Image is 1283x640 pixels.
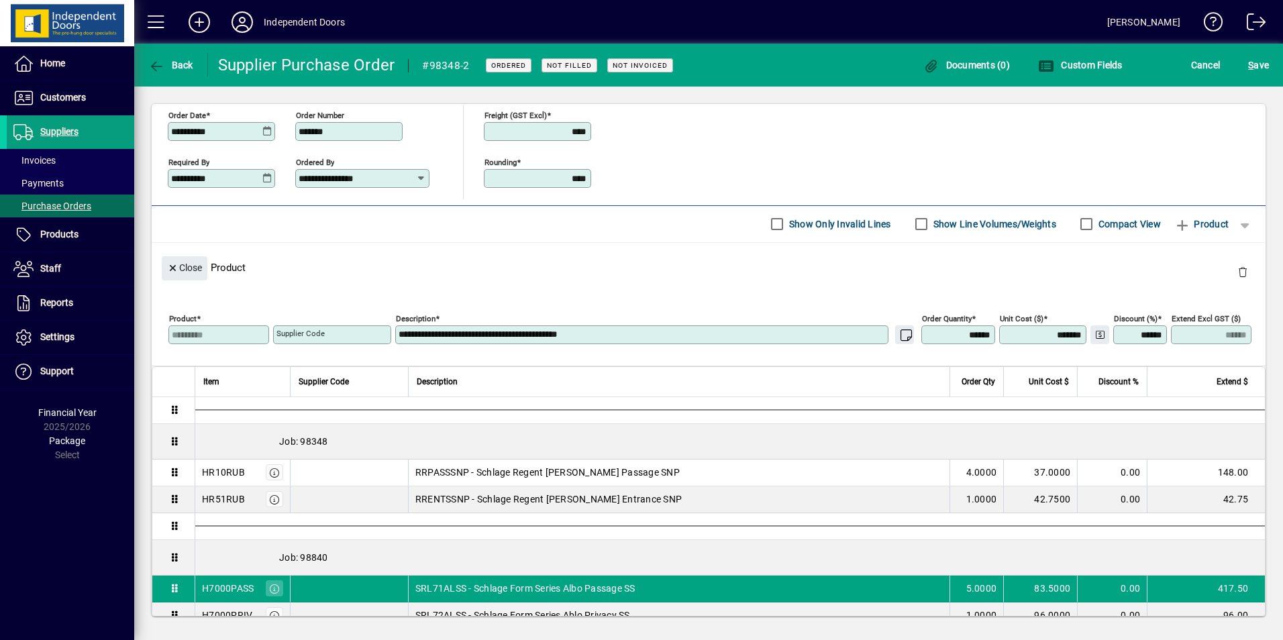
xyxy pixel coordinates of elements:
button: Add [178,10,221,34]
a: Purchase Orders [7,195,134,217]
span: Product [1174,213,1229,235]
td: 0.00 [1077,576,1147,602]
span: RRENTSSNP - Schlage Regent [PERSON_NAME] Entrance SNP [415,492,682,506]
div: [PERSON_NAME] [1107,11,1180,33]
button: Back [145,53,197,77]
td: 96.0000 [1003,602,1077,629]
span: Not Filled [547,61,592,70]
mat-label: Product [169,313,197,323]
mat-label: Unit Cost ($) [1000,313,1043,323]
span: RRPASSSNP - Schlage Regent [PERSON_NAME] Passage SNP [415,466,680,479]
a: Invoices [7,149,134,172]
td: 37.0000 [1003,460,1077,486]
span: SRL71ALSS - Schlage Form Series Albo Passage SS [415,582,635,595]
a: Payments [7,172,134,195]
span: Package [49,435,85,446]
span: Home [40,58,65,68]
span: Products [40,229,79,239]
span: Custom Fields [1038,60,1123,70]
mat-label: Order Quantity [922,313,972,323]
mat-label: Supplier Code [276,329,325,338]
div: HR10RUB [202,466,245,479]
span: Extend $ [1217,374,1248,389]
span: Settings [40,331,74,342]
a: Products [7,218,134,252]
a: Customers [7,81,134,115]
span: Description [417,374,458,389]
app-page-header-button: Close [158,261,211,273]
button: Documents (0) [919,53,1013,77]
a: Home [7,47,134,81]
span: Payments [13,178,64,189]
span: Close [167,257,202,279]
div: Independent Doors [264,11,345,33]
mat-label: Freight (GST excl) [484,110,547,119]
mat-label: Extend excl GST ($) [1172,313,1241,323]
mat-label: Rounding [484,157,517,166]
mat-label: Order number [296,110,344,119]
a: Knowledge Base [1194,3,1223,46]
div: Supplier Purchase Order [218,54,395,76]
mat-label: Discount (%) [1114,313,1158,323]
span: Order Qty [962,374,995,389]
div: Job: 98348 [195,424,1265,459]
span: Back [148,60,193,70]
app-page-header-button: Delete [1227,266,1259,278]
span: Cancel [1191,54,1221,76]
td: 1.0000 [950,602,1003,629]
button: Save [1245,53,1272,77]
td: 4.0000 [950,460,1003,486]
td: 148.00 [1147,460,1265,486]
span: Ordered [491,61,526,70]
button: Profile [221,10,264,34]
app-page-header-button: Back [134,53,208,77]
span: Discount % [1098,374,1139,389]
mat-label: Order date [168,110,206,119]
span: ave [1248,54,1269,76]
div: H7000PRIV [202,608,252,622]
div: Product [152,243,1266,292]
td: 1.0000 [950,486,1003,513]
span: Invoices [13,155,56,166]
td: 5.0000 [950,576,1003,602]
label: Show Line Volumes/Weights [931,217,1056,231]
a: Staff [7,252,134,286]
td: 42.7500 [1003,486,1077,513]
span: Support [40,366,74,376]
span: Unit Cost $ [1029,374,1069,389]
mat-label: Description [396,313,435,323]
td: 83.5000 [1003,576,1077,602]
button: Delete [1227,256,1259,288]
td: 0.00 [1077,486,1147,513]
td: 0.00 [1077,602,1147,629]
mat-label: Ordered by [296,157,334,166]
span: Supplier Code [299,374,349,389]
button: Close [162,256,207,280]
div: HR51RUB [202,492,245,506]
label: Compact View [1096,217,1161,231]
label: Show Only Invalid Lines [786,217,891,231]
span: Reports [40,297,73,308]
span: Financial Year [38,407,97,418]
div: Job: 98840 [195,540,1265,575]
a: Support [7,355,134,388]
span: SRL72ALSS - Schlage Form Series Ablo Privacy SS [415,608,630,622]
button: Change Price Levels [1090,325,1109,344]
span: S [1248,60,1253,70]
button: Cancel [1188,53,1224,77]
a: Logout [1237,3,1266,46]
div: H7000PASS [202,582,254,595]
a: Reports [7,286,134,320]
span: Purchase Orders [13,201,91,211]
span: Item [203,374,219,389]
td: 42.75 [1147,486,1265,513]
span: Not Invoiced [613,61,668,70]
span: Customers [40,92,86,103]
div: #98348-2 [422,55,469,76]
span: Documents (0) [923,60,1010,70]
button: Custom Fields [1035,53,1126,77]
td: 0.00 [1077,460,1147,486]
mat-label: Required by [168,157,209,166]
td: 417.50 [1147,576,1265,602]
span: Suppliers [40,126,79,137]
